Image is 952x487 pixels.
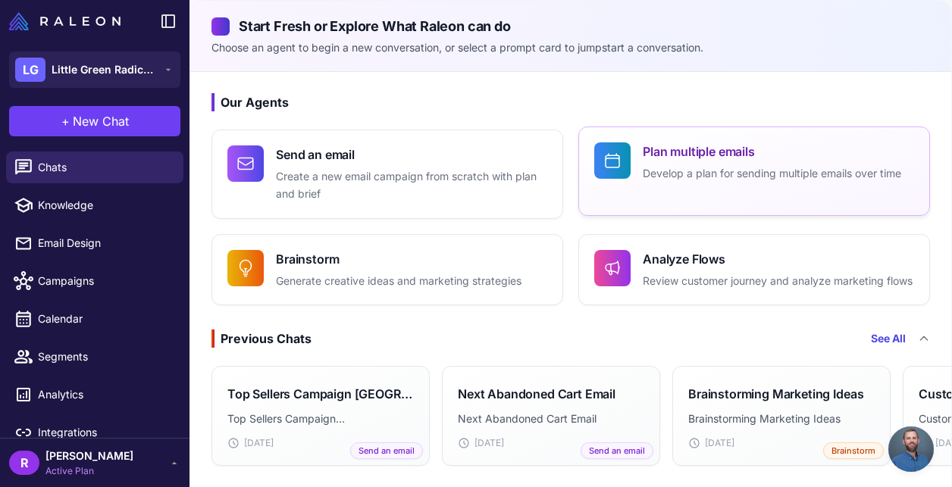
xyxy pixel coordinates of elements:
[688,411,875,427] p: Brainstorming Marketing Ideas
[38,273,171,289] span: Campaigns
[61,112,70,130] span: +
[6,265,183,297] a: Campaigns
[52,61,158,78] span: Little Green Radicals
[6,151,183,183] a: Chats
[211,130,563,219] button: Send an emailCreate a new email campaign from scratch with plan and brief
[6,227,183,259] a: Email Design
[38,348,171,365] span: Segments
[276,250,521,268] h4: Brainstorm
[6,379,183,411] a: Analytics
[643,250,913,268] h4: Analyze Flows
[458,385,615,403] h3: Next Abandoned Cart Email
[276,168,547,203] p: Create a new email campaign from scratch with plan and brief
[350,442,423,460] span: Send an email
[211,39,930,56] p: Choose an agent to begin a new conversation, or select a prompt card to jumpstart a conversation.
[227,436,414,450] div: [DATE]
[6,341,183,373] a: Segments
[276,145,547,164] h4: Send an email
[6,417,183,448] a: Integrations
[38,386,171,403] span: Analytics
[688,436,875,450] div: [DATE]
[9,52,180,88] button: LGLittle Green Radicals
[227,411,414,427] p: Top Sellers Campaign [GEOGRAPHIC_DATA]
[73,112,129,130] span: New Chat
[643,273,913,290] p: Review customer journey and analyze marketing flows
[227,385,414,403] h3: Top Sellers Campaign [GEOGRAPHIC_DATA]
[38,424,171,441] span: Integrations
[45,448,133,464] span: [PERSON_NAME]
[9,12,127,30] a: Raleon Logo
[871,330,906,347] a: See All
[6,303,183,335] a: Calendar
[578,126,930,216] button: Plan multiple emailsDevelop a plan for sending multiple emails over time
[9,12,121,30] img: Raleon Logo
[211,329,312,348] div: Previous Chats
[6,189,183,221] a: Knowledge
[211,234,563,306] button: BrainstormGenerate creative ideas and marketing strategies
[888,426,934,472] div: Open chat
[9,106,180,136] button: +New Chat
[643,165,901,183] p: Develop a plan for sending multiple emails over time
[823,442,884,460] span: Brainstorm
[578,234,930,306] button: Analyze FlowsReview customer journey and analyze marketing flows
[688,385,863,403] h3: Brainstorming Marketing Ideas
[211,16,930,36] h2: Start Fresh or Explore What Raleon can do
[38,235,171,251] span: Email Design
[15,58,45,82] div: LG
[458,436,644,450] div: [DATE]
[45,464,133,478] span: Active Plan
[211,93,930,111] h3: Our Agents
[9,451,39,475] div: R
[643,142,901,161] h4: Plan multiple emails
[38,311,171,327] span: Calendar
[38,159,171,176] span: Chats
[581,442,653,460] span: Send an email
[38,197,171,214] span: Knowledge
[276,273,521,290] p: Generate creative ideas and marketing strategies
[458,411,644,427] p: Next Abandoned Cart Email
